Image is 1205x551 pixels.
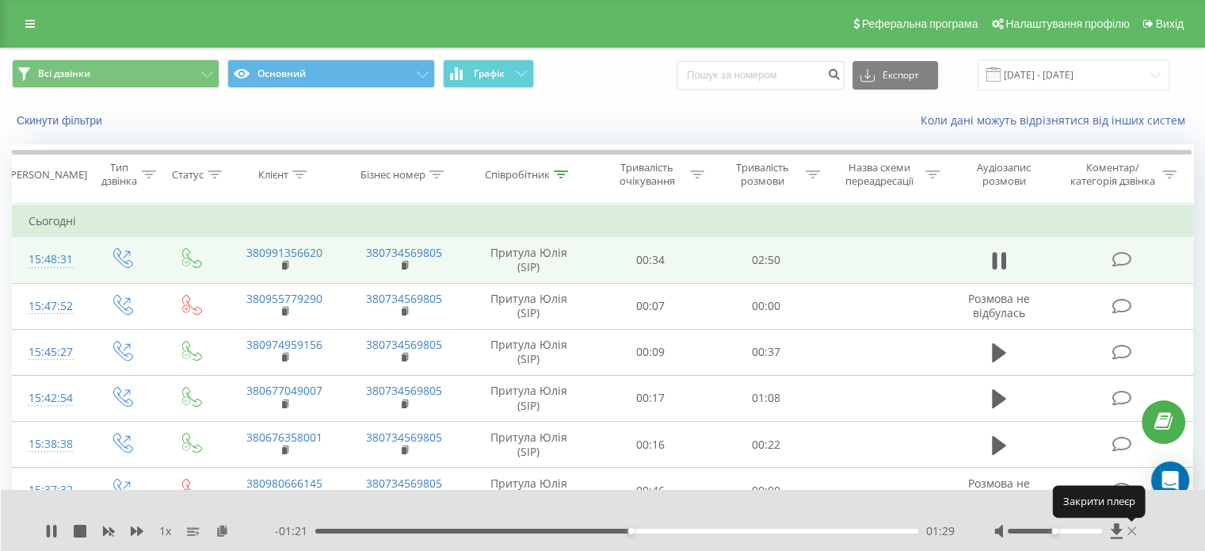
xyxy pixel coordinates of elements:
[708,329,823,375] td: 00:37
[464,468,593,514] td: Притула Юлія (SIP)
[38,67,90,80] span: Всі дзвінки
[593,237,708,283] td: 00:34
[29,429,71,460] div: 15:38:38
[593,375,708,421] td: 00:17
[464,329,593,375] td: Притула Юлія (SIP)
[246,383,322,398] a: 380677049007
[485,168,550,182] div: Співробітник
[172,168,204,182] div: Статус
[677,61,845,90] input: Пошук за номером
[246,291,322,306] a: 380955779290
[593,329,708,375] td: 00:09
[29,475,71,506] div: 15:37:32
[29,244,71,275] div: 15:48:31
[29,337,71,368] div: 15:45:27
[593,283,708,329] td: 00:07
[628,528,635,534] div: Accessibility label
[926,523,955,539] span: 01:29
[366,291,442,306] a: 380734569805
[1151,461,1189,499] div: Open Intercom Messenger
[708,468,823,514] td: 00:00
[258,168,288,182] div: Клієнт
[464,422,593,468] td: Притула Юлія (SIP)
[29,291,71,322] div: 15:47:52
[1156,17,1184,30] span: Вихід
[12,59,219,88] button: Всі дзвінки
[708,283,823,329] td: 00:00
[464,283,593,329] td: Притула Юлія (SIP)
[593,468,708,514] td: 00:46
[227,59,435,88] button: Основний
[366,245,442,260] a: 380734569805
[366,383,442,398] a: 380734569805
[275,523,315,539] span: - 01:21
[608,161,687,188] div: Тривалість очікування
[708,375,823,421] td: 01:08
[29,383,71,414] div: 15:42:54
[12,113,110,128] button: Скинути фільтри
[1066,161,1158,188] div: Коментар/категорія дзвінка
[13,205,1193,237] td: Сьогодні
[366,337,442,352] a: 380734569805
[443,59,534,88] button: Графік
[852,61,938,90] button: Експорт
[366,476,442,491] a: 380734569805
[1052,486,1145,518] div: Закрити плеєр
[246,430,322,445] a: 380676358001
[474,68,505,79] span: Графік
[360,168,425,182] div: Бізнес номер
[968,291,1030,320] span: Розмова не відбулась
[366,430,442,445] a: 380734569805
[838,161,921,188] div: Назва схеми переадресації
[464,237,593,283] td: Притула Юлія (SIP)
[921,113,1193,128] a: Коли дані можуть відрізнятися вiд інших систем
[1005,17,1129,30] span: Налаштування профілю
[246,337,322,352] a: 380974959156
[1051,528,1058,534] div: Accessibility label
[708,422,823,468] td: 00:22
[7,168,87,182] div: [PERSON_NAME]
[159,523,171,539] span: 1 x
[708,237,823,283] td: 02:50
[723,161,802,188] div: Тривалість розмови
[862,17,978,30] span: Реферальна програма
[464,375,593,421] td: Притула Юлія (SIP)
[100,161,137,188] div: Тип дзвінка
[968,476,1030,505] span: Розмова не відбулась
[593,422,708,468] td: 00:16
[246,476,322,491] a: 380980666145
[958,161,1051,188] div: Аудіозапис розмови
[246,245,322,260] a: 380991356620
